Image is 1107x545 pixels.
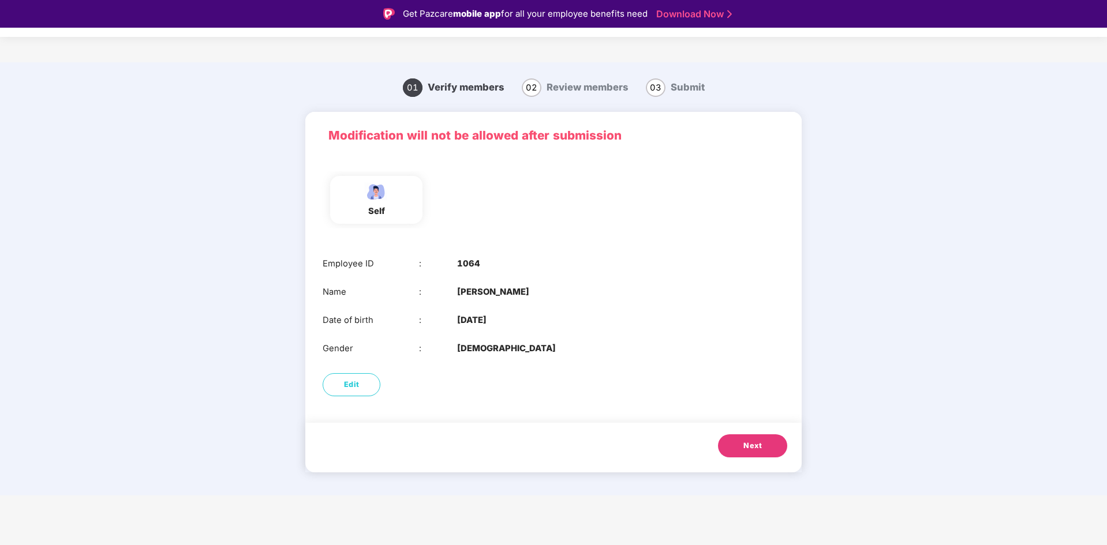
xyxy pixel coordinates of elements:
b: [DEMOGRAPHIC_DATA] [457,342,556,355]
button: Next [718,434,787,457]
div: Date of birth [323,314,419,327]
div: self [362,205,391,218]
span: Edit [344,379,360,390]
div: Gender [323,342,419,355]
span: Review members [547,81,629,93]
div: Name [323,285,419,299]
div: : [419,314,458,327]
div: : [419,342,458,355]
a: Download Now [656,8,728,20]
p: Modification will not be allowed after submission [328,126,779,145]
button: Edit [323,373,380,396]
b: [DATE] [457,314,487,327]
span: 02 [522,78,541,97]
span: 01 [403,78,422,97]
img: svg+xml;base64,PHN2ZyBpZD0iRW1wbG95ZWVfbWFsZSIgeG1sbnM9Imh0dHA6Ly93d3cudzMub3JnLzIwMDAvc3ZnIiB3aW... [362,182,391,202]
span: 03 [646,78,665,97]
div: Employee ID [323,257,419,270]
img: Stroke [727,8,732,20]
div: Get Pazcare for all your employee benefits need [403,7,648,21]
span: Verify members [428,81,504,93]
span: Submit [671,81,705,93]
div: : [419,257,458,270]
img: Logo [383,8,395,20]
b: 1064 [457,257,480,270]
span: Next [743,440,762,452]
b: [PERSON_NAME] [457,285,529,299]
strong: mobile app [453,8,501,19]
div: : [419,285,458,299]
